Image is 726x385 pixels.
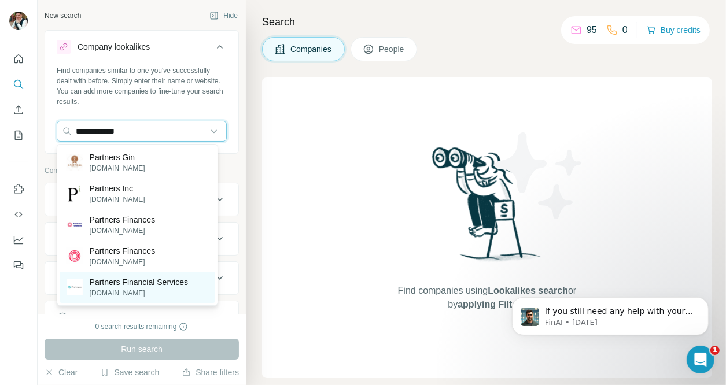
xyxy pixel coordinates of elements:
button: Use Surfe API [9,204,28,225]
div: Company lookalikes [78,41,150,53]
img: Partners Gin [67,154,83,171]
button: Buy credits [647,22,701,38]
h4: Search [262,14,712,30]
div: 0 search results remaining [95,321,189,332]
div: Find companies similar to one you've successfully dealt with before. Simply enter their name or w... [57,65,227,107]
img: Partners Financial Services [67,279,83,295]
button: Company lookalikes [45,33,238,65]
button: Hide [201,7,246,24]
span: Companies [290,43,333,55]
button: Industry [45,225,238,253]
button: Search [9,74,28,95]
button: Dashboard [9,229,28,250]
img: Surfe Illustration - Woman searching with binoculars [427,144,547,273]
button: Share filters [182,367,239,378]
iframe: Intercom live chat [687,346,714,373]
iframe: Intercom notifications message [495,273,726,354]
p: Partners Finances [90,245,156,257]
button: Save search [100,367,159,378]
span: applying Filters [458,299,526,309]
img: Partners Finances [67,217,83,233]
p: [DOMAIN_NAME] [90,194,145,205]
img: Partners Inc [67,186,83,202]
button: Quick start [9,49,28,69]
p: 0 [622,23,628,37]
span: Lookalikes search [488,286,568,295]
button: Company [45,186,238,213]
p: [DOMAIN_NAME] [90,257,156,267]
img: Partners Finances [67,248,83,264]
button: Enrich CSV [9,99,28,120]
div: New search [45,10,81,21]
p: [DOMAIN_NAME] [90,288,188,298]
p: [DOMAIN_NAME] [90,225,156,236]
img: Surfe Illustration - Stars [487,124,591,228]
button: Clear [45,367,78,378]
p: 95 [587,23,597,37]
button: Feedback [9,255,28,276]
button: Annual revenue ($) [45,303,238,331]
button: Use Surfe on LinkedIn [9,179,28,199]
button: My lists [9,125,28,146]
span: People [379,43,406,55]
p: Company information [45,165,239,176]
p: Partners Inc [90,183,145,194]
span: Find companies using or by [395,284,580,312]
p: Partners Gin [90,151,145,163]
img: Avatar [9,12,28,30]
p: [DOMAIN_NAME] [90,163,145,173]
p: Partners Finances [90,214,156,225]
div: Annual revenue ($) [75,312,144,323]
p: Partners Financial Services [90,276,188,288]
span: 1 [710,346,720,355]
button: HQ location [45,264,238,292]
